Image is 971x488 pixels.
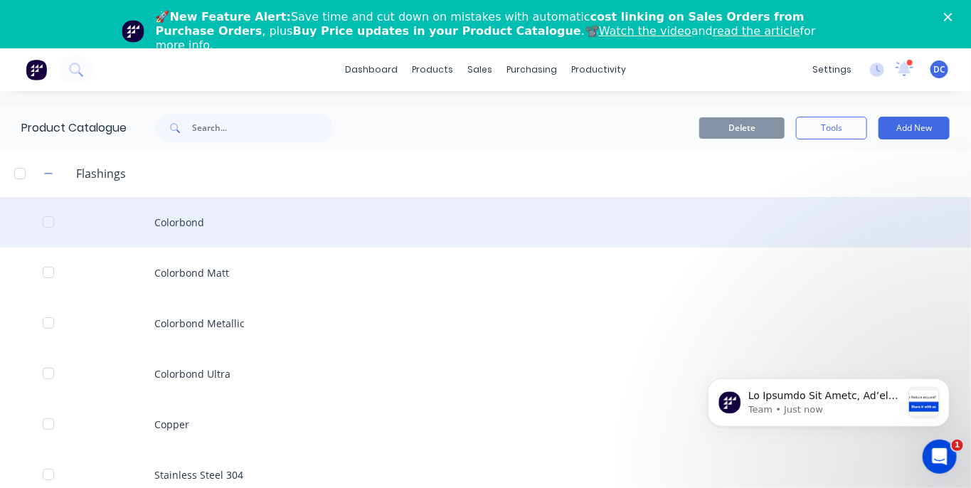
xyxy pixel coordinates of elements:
img: Factory [26,59,47,80]
b: Buy Price updates in your Product Catalogue [293,24,581,38]
a: dashboard [338,59,405,80]
iframe: Intercom live chat [923,440,957,474]
b: cost linking on Sales Orders from Purchase Orders [156,10,805,38]
img: Profile image for Team [122,20,144,43]
button: Add New [879,117,950,139]
span: DC [933,63,945,76]
button: Tools [796,117,867,139]
iframe: Intercom notifications message [686,350,971,450]
div: 🚀 Save time and cut down on mistakes with automatic , plus .📽️ and for more info. [156,10,827,53]
div: sales [460,59,499,80]
b: New Feature Alert: [170,10,292,23]
div: Flashings [65,165,137,182]
span: 1 [952,440,963,451]
a: Watch the video [599,24,691,38]
div: settings [805,59,859,80]
button: Delete [699,117,785,139]
div: products [405,59,460,80]
div: Close [944,13,958,21]
div: productivity [564,59,633,80]
a: read the article [713,24,800,38]
input: Search... [192,114,333,142]
div: purchasing [499,59,564,80]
